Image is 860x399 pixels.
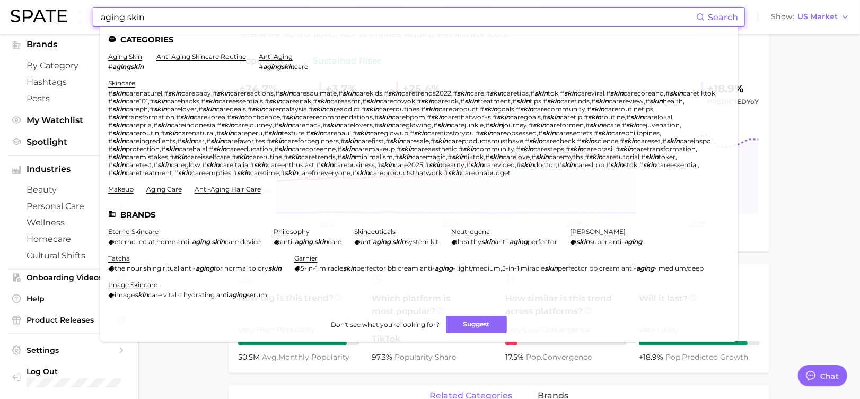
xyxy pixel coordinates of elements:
[282,129,304,137] span: texture
[516,105,520,113] span: #
[345,137,358,145] em: skin
[460,97,464,105] span: #
[263,63,294,71] em: agingskin
[546,121,584,129] span: careformen
[591,97,595,105] span: #
[362,105,366,113] span: #
[108,89,112,97] span: #
[27,40,111,49] span: Brands
[590,121,603,129] em: skin
[27,234,111,244] span: homecare
[356,89,382,97] span: carekids
[530,89,534,97] span: #
[534,89,548,97] em: skin
[108,137,112,145] span: #
[112,105,126,113] em: skin
[480,105,484,113] span: #
[379,105,419,113] span: careroutines
[533,121,546,129] em: skin
[670,89,683,97] em: skin
[126,113,174,121] span: transformation
[620,137,624,145] span: #
[476,129,480,137] span: #
[231,113,244,121] em: skin
[164,89,168,97] span: #
[27,201,111,211] span: personal care
[108,35,730,44] li: Categories
[548,89,558,97] span: tok
[27,115,111,125] span: My Watchlist
[417,97,421,105] span: #
[161,129,165,137] span: #
[292,121,321,129] span: carehack
[265,105,307,113] span: caremalaysia
[112,137,126,145] em: skin
[146,185,182,193] a: aging care
[330,97,361,105] span: careasmr
[650,97,663,105] em: skin
[8,181,129,198] a: beauty
[542,137,575,145] span: carecheck
[112,97,126,105] em: skin
[221,121,234,129] em: skin
[244,113,280,121] span: confidence
[434,97,459,105] span: caretok
[126,121,152,129] span: carepria
[171,121,215,129] span: careindonesia
[529,137,542,145] em: skin
[431,113,444,121] em: skin
[414,129,427,137] em: skin
[392,113,425,121] span: carebpom
[577,137,581,145] span: #
[771,14,794,20] span: Show
[385,137,390,145] span: #
[299,113,373,121] span: carerecommendations
[178,129,215,137] span: carenatural
[666,137,680,145] em: skin
[179,145,207,153] span: carehalal
[584,113,588,121] span: #
[313,105,326,113] em: skin
[264,129,268,137] span: #
[366,97,380,105] em: skin
[8,90,129,107] a: Posts
[278,121,292,129] em: skin
[585,121,590,129] span: #
[493,129,537,137] span: careobsessed
[108,121,112,129] span: #
[639,121,680,129] span: rejuvenation
[486,89,490,97] span: #
[8,112,129,128] a: My Watchlist
[448,137,523,145] span: careproductsmusthave
[581,137,594,145] em: skin
[683,89,715,97] span: caretiktok
[161,145,165,153] span: #
[282,113,286,121] span: #
[425,105,438,113] em: skin
[194,113,225,121] span: carekorea
[108,105,112,113] span: #
[165,145,179,153] em: skin
[708,12,738,22] span: Search
[421,97,434,105] em: skin
[279,89,293,97] em: skin
[203,105,216,113] em: skin
[529,121,533,129] span: #
[366,105,379,113] em: skin
[108,281,157,289] a: image skincare
[374,121,379,129] span: #
[227,113,231,121] span: #
[294,254,318,262] a: garnier
[390,137,403,145] em: skin
[8,161,129,177] button: Industries
[564,89,577,97] em: skin
[108,185,134,193] a: makeup
[126,105,148,113] span: careph
[126,137,175,145] span: careingredients
[457,89,470,97] em: skin
[601,113,625,121] span: routine
[645,97,650,105] span: #
[108,89,717,177] div: , , , , , , , , , , , , , , , , , , , , , , , , , , , , , , , , , , , , , , , , , , , , , , , , ,...
[8,363,129,391] a: Log out. Currently logged in with e-mail stephanie.lukasiak@voyantbeauty.com.
[497,105,514,113] span: goals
